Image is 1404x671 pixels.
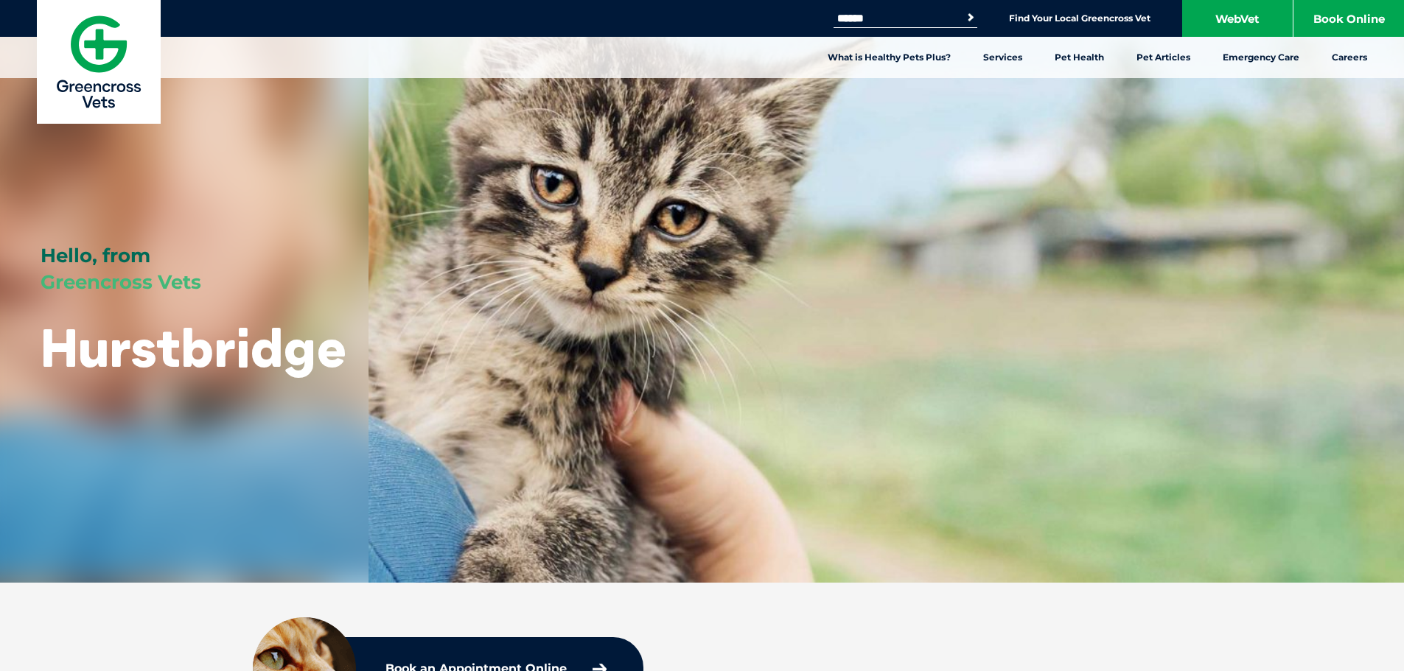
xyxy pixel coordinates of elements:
[41,270,201,294] span: Greencross Vets
[1120,37,1206,78] a: Pet Articles
[41,318,347,376] h1: Hurstbridge
[963,10,978,25] button: Search
[41,244,150,267] span: Hello, from
[1316,37,1383,78] a: Careers
[1009,13,1150,24] a: Find Your Local Greencross Vet
[1038,37,1120,78] a: Pet Health
[967,37,1038,78] a: Services
[1206,37,1316,78] a: Emergency Care
[811,37,967,78] a: What is Healthy Pets Plus?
